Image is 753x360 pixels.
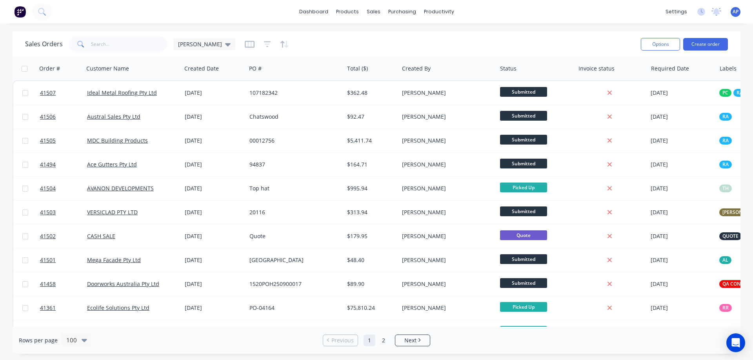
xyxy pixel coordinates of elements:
div: $48.40 [347,256,393,264]
div: [PERSON_NAME] [402,304,489,312]
span: Previous [331,336,354,344]
div: $995.94 [347,185,393,192]
div: [DATE] [651,304,713,312]
a: 41507 [40,81,87,105]
div: [DATE] [651,137,713,145]
div: Total ($) [347,65,368,72]
a: MDC Building Products [87,137,148,144]
div: $92.47 [347,113,393,121]
div: 20116 [249,208,336,216]
div: Required Date [651,65,689,72]
span: 41502 [40,232,56,240]
div: $179.95 [347,232,393,240]
span: Submitted [500,254,547,264]
div: [PERSON_NAME] [402,232,489,240]
a: Mega Facade Pty Ltd [87,256,141,264]
div: [DATE] [185,280,243,288]
span: 41506 [40,113,56,121]
span: RA [722,113,729,121]
span: 41458 [40,280,56,288]
button: PCRA [719,89,746,97]
button: RA [719,113,732,121]
a: 41502 [40,224,87,248]
div: [DATE] [651,256,713,264]
div: Created Date [184,65,219,72]
span: 41361 [40,304,56,312]
div: $75,810.24 [347,304,393,312]
a: AVANON DEVELOPMENTS [87,185,154,192]
div: 00012756 [249,137,336,145]
a: 41458 [40,272,87,296]
div: [DATE] [651,113,713,121]
span: [PERSON_NAME] [178,40,222,48]
h1: Sales Orders [25,40,63,48]
span: Picked Up [500,302,547,312]
button: AL [719,256,731,264]
div: 1520POH250900017 [249,280,336,288]
div: [PERSON_NAME] [402,208,489,216]
a: Ace Gutters Pty Ltd [87,161,137,168]
span: Submitted [500,111,547,121]
span: TH [722,185,729,192]
span: 41501 [40,256,56,264]
div: Customer Name [86,65,129,72]
a: dashboard [295,6,332,18]
ul: Pagination [320,335,433,346]
span: 41503 [40,208,56,216]
div: [DATE] [185,232,243,240]
span: AL [722,256,728,264]
span: RA [737,89,743,97]
a: Page 2 [378,335,389,346]
span: RA [722,137,729,145]
span: Submitted [500,135,547,145]
div: settings [662,6,691,18]
div: PO # [249,65,262,72]
button: RA [719,137,732,145]
div: $362.48 [347,89,393,97]
div: Order # [39,65,60,72]
div: Labels [720,65,737,72]
span: 41507 [40,89,56,97]
div: Status [500,65,517,72]
div: [PERSON_NAME] [402,137,489,145]
a: 41505 [40,129,87,152]
div: [PERSON_NAME] [402,89,489,97]
a: 41501 [40,248,87,272]
div: $89.90 [347,280,393,288]
img: Factory [14,6,26,18]
div: products [332,6,363,18]
div: Quote [249,232,336,240]
div: 94837 [249,161,336,168]
a: 41476 [40,320,87,344]
button: RA [719,161,732,168]
div: Top hat [249,185,336,192]
div: [DATE] [651,89,713,97]
a: CASH SALE [87,232,115,240]
a: Ecolife Solutions Pty Ltd [87,304,149,311]
span: Submitted [500,87,547,97]
div: [GEOGRAPHIC_DATA] [249,256,336,264]
div: [DATE] [651,208,713,216]
a: 41361 [40,296,87,320]
span: Rows per page [19,336,58,344]
div: [DATE] [185,137,243,145]
div: [DATE] [185,208,243,216]
div: [PERSON_NAME] [402,113,489,121]
a: Austral Sales Pty Ltd [87,113,140,120]
div: [DATE] [651,280,713,288]
span: 41504 [40,185,56,192]
div: Created By [402,65,431,72]
span: Next [404,336,417,344]
span: Picked Up [500,183,547,192]
div: 107182342 [249,89,336,97]
a: Previous page [323,336,358,344]
a: 41506 [40,105,87,128]
button: TH [719,185,732,192]
div: [PERSON_NAME] [402,256,489,264]
div: productivity [420,6,458,18]
div: [DATE] [185,113,243,121]
div: [PERSON_NAME] [402,280,489,288]
div: [DATE] [185,89,243,97]
div: [DATE] [185,256,243,264]
div: [PERSON_NAME] [402,185,489,192]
